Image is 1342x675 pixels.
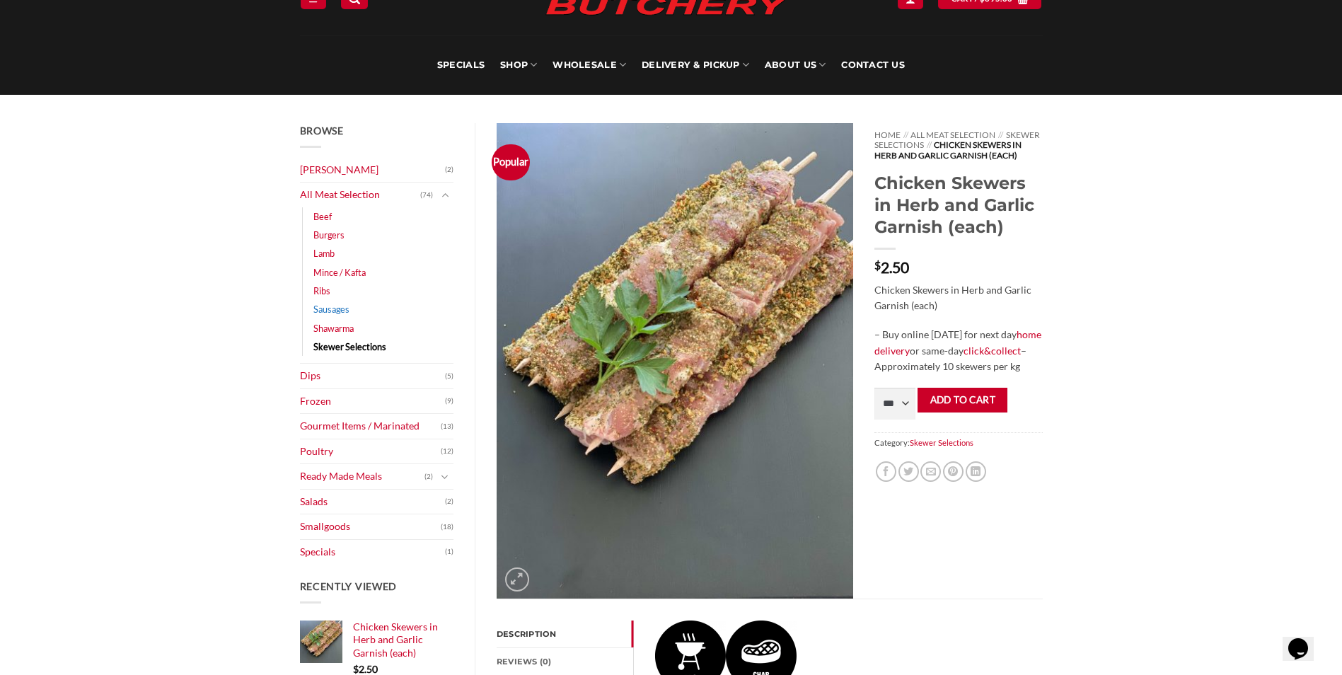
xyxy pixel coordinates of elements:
[874,260,881,271] span: $
[874,258,909,276] bdi: 2.50
[964,345,1021,357] a: click&collect
[874,172,1042,238] h1: Chicken Skewers in Herb and Garlic Garnish (each)
[874,327,1042,375] p: – Buy online [DATE] for next day or same-day – Approximately 10 skewers per kg
[353,621,454,659] a: Chicken Skewers in Herb and Garlic Garnish (each)
[300,183,421,207] a: All Meat Selection
[874,129,901,140] a: Home
[436,187,453,203] button: Toggle
[966,461,986,482] a: Share on LinkedIn
[918,388,1007,412] button: Add to cart
[420,185,433,206] span: (74)
[313,319,354,337] a: Shawarma
[445,391,453,412] span: (9)
[943,461,964,482] a: Pin on Pinterest
[300,540,446,565] a: Specials
[445,541,453,562] span: (1)
[841,35,905,95] a: Contact Us
[553,35,626,95] a: Wholesale
[505,567,529,592] a: Zoom
[898,461,919,482] a: Share on Twitter
[497,621,633,647] a: Description
[353,663,378,675] bdi: 2.50
[642,35,749,95] a: Delivery & Pickup
[903,129,908,140] span: //
[874,139,1022,160] span: Chicken Skewers in Herb and Garlic Garnish (each)
[927,139,932,150] span: //
[910,438,973,447] a: Skewer Selections
[874,328,1041,357] a: home delivery
[313,226,345,244] a: Burgers
[874,432,1042,453] span: Category:
[497,648,633,675] a: Reviews (0)
[300,514,441,539] a: Smallgoods
[445,159,453,180] span: (2)
[313,263,366,282] a: Mince / Kafta
[437,35,485,95] a: Specials
[445,366,453,387] span: (5)
[445,491,453,512] span: (2)
[874,282,1042,314] p: Chicken Skewers in Herb and Garlic Garnish (each)
[300,364,446,388] a: Dips
[353,621,438,659] span: Chicken Skewers in Herb and Garlic Garnish (each)
[313,207,332,226] a: Beef
[300,439,441,464] a: Poultry
[300,158,446,183] a: [PERSON_NAME]
[300,580,398,592] span: Recently Viewed
[436,469,453,485] button: Toggle
[313,337,386,356] a: Skewer Selections
[300,389,446,414] a: Frozen
[497,123,853,599] img: Chicken Skewers in Herb and Garlic Garnish (each)
[441,517,453,538] span: (18)
[313,282,330,300] a: Ribs
[1283,618,1328,661] iframe: chat widget
[441,441,453,462] span: (12)
[300,464,425,489] a: Ready Made Meals
[500,35,537,95] a: SHOP
[300,125,344,137] span: Browse
[910,129,995,140] a: All Meat Selection
[300,490,446,514] a: Salads
[441,416,453,437] span: (13)
[353,663,359,675] span: $
[313,244,335,262] a: Lamb
[874,129,1039,150] a: Skewer Selections
[920,461,941,482] a: Email to a Friend
[998,129,1003,140] span: //
[876,461,896,482] a: Share on Facebook
[765,35,826,95] a: About Us
[313,300,349,318] a: Sausages
[300,414,441,439] a: Gourmet Items / Marinated
[424,466,433,487] span: (2)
